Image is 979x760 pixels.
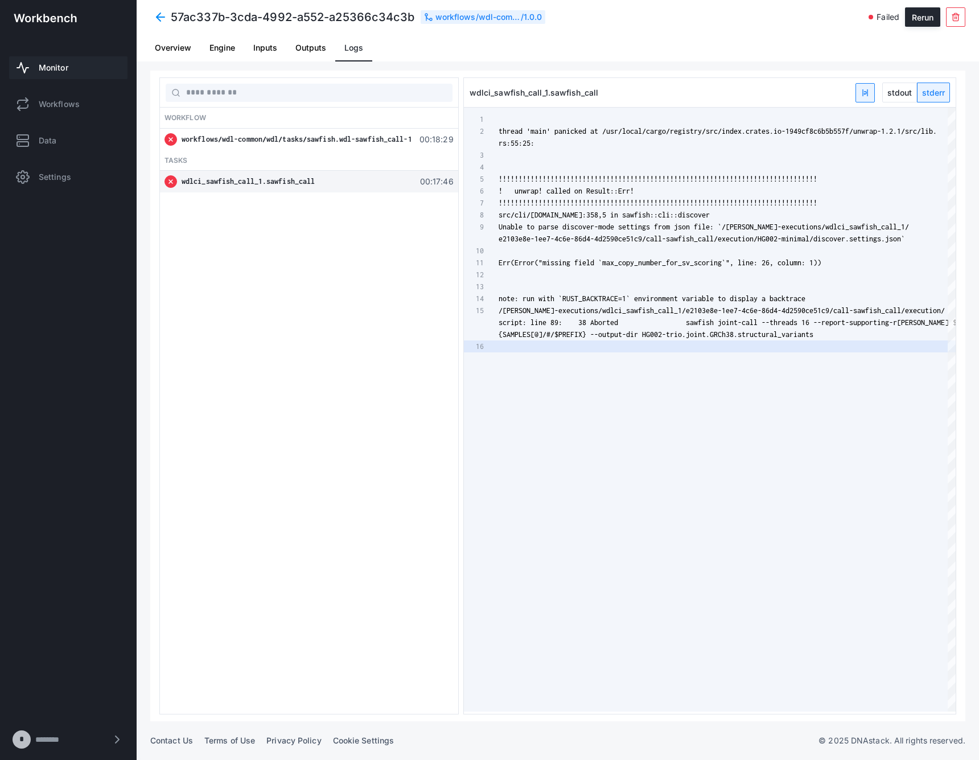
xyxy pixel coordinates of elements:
span: !!!!!!!!!!!!!!!!!!!!!!!!!!!!!! [698,199,817,207]
div: 14 [464,293,484,305]
a: Settings [9,166,127,188]
span: Logs [344,44,363,52]
span: call/execution/HG002-minimal/discover.settings.jso [698,235,897,243]
span: able to display a backtrace [698,294,805,303]
div: / [421,10,546,24]
div: 12 [464,269,484,281]
span: rs:55:25: [499,139,534,147]
div: Tasks [160,150,458,171]
div: 9 [464,221,484,233]
span: ! unwrap! called on Result::Err [499,187,630,195]
span: stdout [883,83,916,102]
span: note: run with `RUST_BACKTRACE=1` environment vari [499,294,698,303]
a: Terms of Use [204,736,255,745]
a: Workflows [9,93,127,116]
div: 1 [464,113,484,125]
div: 7 [464,197,484,209]
div: 15 [464,305,484,317]
span: 00:17:46 [417,176,454,187]
span: Overview [155,44,191,52]
span: y/src/index.crates.io-1949cf8c6b5b557f/unwrap-1.2. [698,127,897,135]
span: !!!!!!!!!!!!!!!!!!!!!!!!!!!!!! [698,175,817,183]
div: 3 [464,149,484,161]
span: wdlci_sawfish_call_1.sawfish_call [470,88,598,97]
span: Failed [877,11,899,23]
span: 00:18:29 [417,134,454,145]
button: Rerun [905,7,940,27]
span: Err(Error("missing field `max_copy_number_for_sv_s [499,258,698,267]
span: 1/src/lib. [897,127,937,135]
a: Monitor [9,56,127,79]
span: workflows/wdl-common/wdl/tasks/sawfish.wdl-sawfish_call-1 [182,135,412,143]
span: Workflows [39,98,80,110]
textarea: Editor content;Press Alt+F1 for Accessibility Options. [499,340,499,352]
span: Outputs [295,44,326,52]
span: Monitor [39,62,68,73]
span: script: line 89: 38 Aborted saw [499,318,698,327]
a: Privacy Policy [266,736,321,745]
div: 16 [464,340,484,352]
h4: 57ac337b-3cda-4992-a552-a25366c34c3b [171,9,415,25]
span: wdlci_sawfish_call_1.sawfish_call [182,177,315,186]
span: {SAMPLES[@]/#/$PREFIX} --output-dir HG002-trio.joi [499,330,698,339]
span: [PERSON_NAME] $ [897,318,957,327]
span: fish joint-call --threads 16 --report-supporting-r [698,318,897,327]
div: Workflow [160,108,458,129]
span: Inputs [253,44,277,52]
span: e2103e8e-1ee7-4c6e-86d4-4d2590ce51c9/call-sawfish_ [499,235,698,243]
div: 5 [464,173,484,185]
span: stderr [918,83,949,102]
a: Data [9,129,127,152]
span: -1ee7-4c6e-86d4-4d2590ce51c9/call-sawfish_call/exe [718,306,917,315]
span: !!!!!!!!!!!!!!!!!!!!!!!!!!!!!!!!!!!!!!!!!!!!!!!!!! [499,199,698,207]
span: n` [897,235,905,243]
span: src/cli/[DOMAIN_NAME]:358,5 in sawfish::cli::discove [499,211,706,219]
span: /[PERSON_NAME]-executions/wdlci_sawfish_call_1/e2103e8e [499,306,718,315]
span: !!!!!!!!!!!!!!!!!!!!!!!!!!!!!!!!!!!!!!!!!!!!!!!!!! [499,175,698,183]
div: 4 [464,161,484,173]
span: cution/ [917,306,945,315]
div: 2 [464,125,484,137]
span: ile: `/[PERSON_NAME]-executions/wdlci_sawfish_call_1/ [698,223,909,231]
span: r [706,211,710,219]
div: 6 [464,185,484,197]
span: Unable to parse discover-mode settings from json f [499,223,698,231]
a: Cookie Settings [333,736,394,745]
div: 1.0.0 [524,11,542,23]
span: Settings [39,171,71,183]
a: Contact Us [150,736,193,745]
span: Engine [209,44,235,52]
img: workbench-logo-white.svg [14,14,77,23]
div: 11 [464,257,484,269]
span: nt.GRCh38.structural_variants [698,330,813,339]
span: Data [39,135,56,146]
div: 13 [464,281,484,293]
span: ! [630,187,634,195]
div: 10 [464,245,484,257]
div: workflows/wdl-common/wdl/tasks/sawfish.wdl-sawfish_call-1 [435,11,521,23]
div: 8 [464,209,484,221]
span: thread 'main' panicked at /usr/local/cargo/registr [499,127,698,135]
span: coring`", line: 26, column: 1)) [698,258,821,267]
p: © 2025 DNAstack. All rights reserved. [818,735,965,746]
